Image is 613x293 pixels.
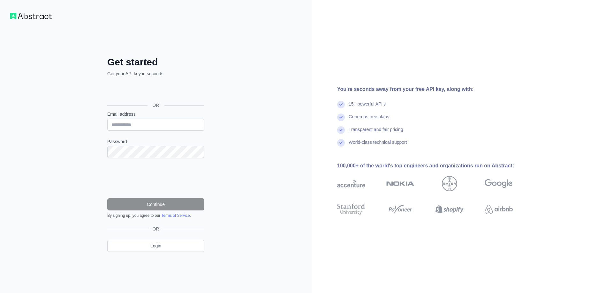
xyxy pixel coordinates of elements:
button: Continue [107,198,204,210]
iframe: “使用 Google 账号登录”按钮 [104,84,206,98]
div: By signing up, you agree to our . [107,213,204,218]
div: World-class technical support [349,139,407,152]
img: check mark [337,114,345,121]
img: stanford university [337,202,365,216]
img: nokia [386,176,414,191]
img: check mark [337,139,345,147]
img: Workflow [10,13,52,19]
img: airbnb [485,202,513,216]
img: check mark [337,126,345,134]
p: Get your API key in seconds [107,70,204,77]
img: accenture [337,176,365,191]
label: Password [107,138,204,145]
div: You're seconds away from your free API key, along with: [337,85,533,93]
div: 100,000+ of the world's top engineers and organizations run on Abstract: [337,162,533,170]
iframe: reCAPTCHA [107,166,204,191]
a: Login [107,240,204,252]
img: shopify [435,202,464,216]
img: check mark [337,101,345,108]
h2: Get started [107,56,204,68]
span: OR [148,102,164,108]
div: Generous free plans [349,114,389,126]
label: Email address [107,111,204,117]
span: OR [150,226,162,232]
img: payoneer [386,202,414,216]
img: google [485,176,513,191]
a: Terms of Service [161,213,190,218]
div: Transparent and fair pricing [349,126,403,139]
img: bayer [442,176,457,191]
div: 15+ powerful API's [349,101,386,114]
